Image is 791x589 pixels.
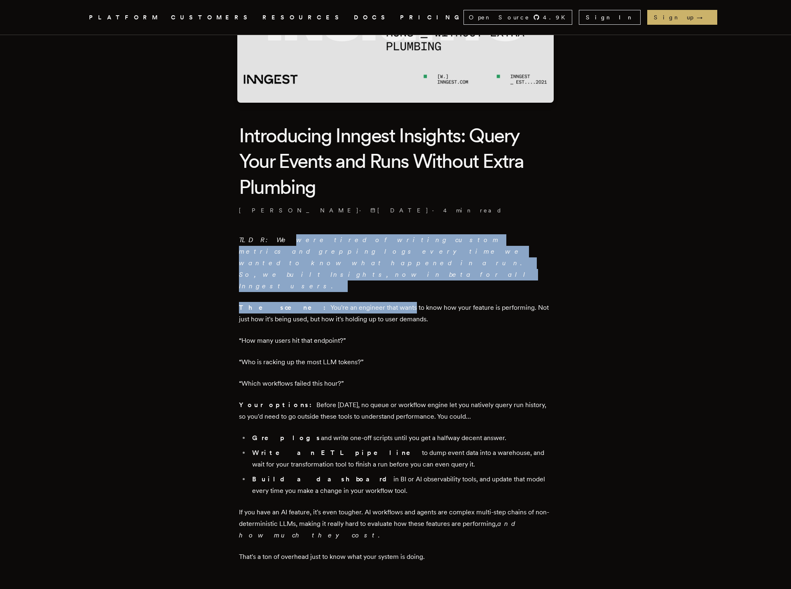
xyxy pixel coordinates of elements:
[370,206,429,214] span: [DATE]
[354,12,390,23] a: DOCS
[400,12,463,23] a: PRICING
[239,236,531,290] em: TLDR: We were tired of writing custom metrics and grepping logs every time we wanted to know what...
[239,378,552,389] p: “Which workflows failed this hour?”
[697,13,711,21] span: →
[239,399,552,422] p: Before [DATE], no queue or workflow engine let you natively query run history, so you'd need to g...
[252,449,422,457] strong: Write an ETL pipeline
[252,475,393,483] strong: Build a dashboard
[239,302,552,325] p: You're an engineer that wants to know how your feature is performing. Not just how it's being use...
[89,12,161,23] button: PLATFORM
[171,12,253,23] a: CUSTOMERS
[239,551,552,563] p: That's a ton of overhead just to know what your system is doing.
[443,206,502,214] span: 4 min read
[239,304,330,311] strong: The scene:
[250,432,552,444] li: and write one-off scripts until you get a halfway decent answer.
[239,335,552,346] p: “How many users hit that endpoint?”
[239,123,552,200] h1: Introducing Inngest Insights: Query Your Events and Runs Without Extra Plumbing
[262,12,344,23] button: RESOURCES
[252,434,321,442] strong: Grep logs
[250,474,552,497] li: in BI or AI observability tools, and update that model every time you make a change in your workf...
[250,447,552,470] li: to dump event data into a warehouse, and wait for your transformation tool to finish a run before...
[469,13,530,21] span: Open Source
[239,401,316,409] strong: Your options:
[543,13,570,21] span: 4.9 K
[647,10,717,25] a: Sign up
[239,507,552,541] p: If you have an AI feature, it's even tougher. AI workflows and agents are complex multi-step chai...
[239,356,552,368] p: “Who is racking up the most LLM tokens?”
[579,10,641,25] a: Sign In
[239,206,552,214] p: [PERSON_NAME] · ·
